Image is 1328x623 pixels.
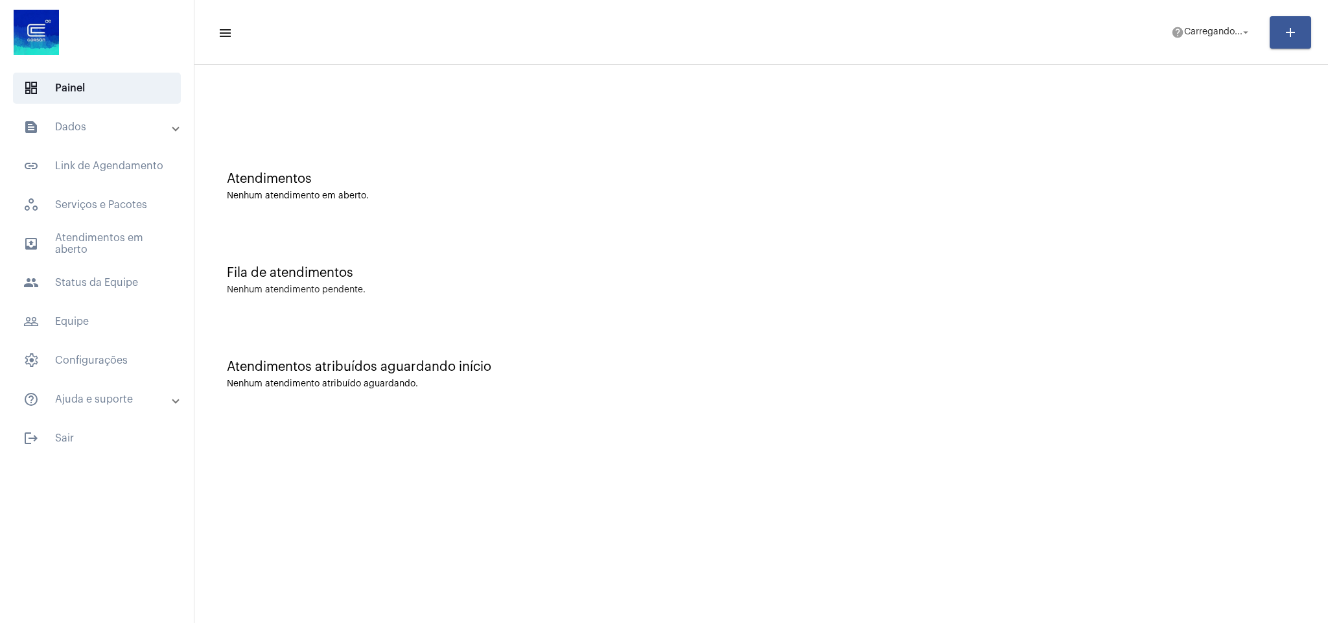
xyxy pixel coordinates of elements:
span: Equipe [13,306,181,337]
mat-icon: help [1171,26,1184,39]
div: Fila de atendimentos [227,266,1296,280]
mat-icon: sidenav icon [23,119,39,135]
span: Link de Agendamento [13,150,181,182]
mat-icon: sidenav icon [23,430,39,446]
mat-panel-title: Dados [23,119,173,135]
mat-panel-title: Ajuda e suporte [23,392,173,407]
span: Configurações [13,345,181,376]
span: Serviços e Pacotes [13,189,181,220]
span: Sair [13,423,181,454]
mat-icon: sidenav icon [23,314,39,329]
mat-icon: sidenav icon [23,158,39,174]
mat-expansion-panel-header: sidenav iconDados [8,112,194,143]
span: sidenav icon [23,353,39,368]
span: Atendimentos em aberto [13,228,181,259]
button: Carregando... [1163,19,1259,45]
div: Atendimentos [227,172,1296,186]
span: Status da Equipe [13,267,181,298]
mat-icon: arrow_drop_down [1240,27,1252,38]
mat-icon: sidenav icon [23,275,39,290]
div: Atendimentos atribuídos aguardando início [227,360,1296,374]
span: Painel [13,73,181,104]
mat-icon: sidenav icon [218,25,231,41]
img: d4669ae0-8c07-2337-4f67-34b0df7f5ae4.jpeg [10,6,62,58]
span: sidenav icon [23,197,39,213]
mat-icon: sidenav icon [23,392,39,407]
div: Nenhum atendimento atribuído aguardando. [227,379,1296,389]
mat-icon: add [1283,25,1298,40]
mat-expansion-panel-header: sidenav iconAjuda e suporte [8,384,194,415]
span: sidenav icon [23,80,39,96]
mat-icon: sidenav icon [23,236,39,252]
span: Carregando... [1184,28,1242,37]
div: Nenhum atendimento em aberto. [227,191,1296,201]
div: Nenhum atendimento pendente. [227,285,366,295]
